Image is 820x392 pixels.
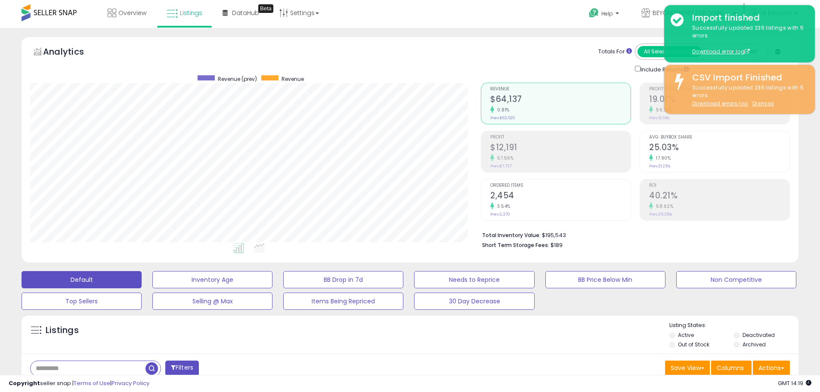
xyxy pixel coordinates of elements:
small: Prev: $7,737 [490,164,512,169]
h2: $64,137 [490,94,631,106]
button: Actions [753,361,790,375]
div: seller snap | | [9,380,149,388]
span: BEYONDTREND [GEOGRAPHIC_DATA] [653,9,730,17]
span: DataHub [232,9,259,17]
span: Columns [717,364,744,372]
button: 30 Day Decrease [414,293,534,310]
small: 3.54% [494,203,511,210]
button: Columns [711,361,752,375]
div: Include Returns [628,64,699,74]
small: 58.62% [653,203,673,210]
span: Listings [180,9,202,17]
button: Top Sellers [22,293,142,310]
button: Save View [665,361,710,375]
a: Help [582,1,628,28]
div: Successfully updated 236 listings with 5 errors. [686,84,808,108]
i: Get Help [588,8,599,19]
button: Non Competitive [676,271,796,288]
h2: 25.03% [649,142,789,154]
a: Download error log [692,48,750,55]
a: Privacy Policy [111,379,149,387]
small: 0.81% [494,107,510,113]
div: Totals For [598,48,632,56]
li: $195,543 [482,229,783,240]
span: Help [601,10,613,17]
span: ROI [649,183,789,188]
a: Download errors log [692,100,748,107]
span: $189 [551,241,563,249]
button: Selling @ Max [152,293,272,310]
strong: Copyright [9,379,40,387]
button: Default [22,271,142,288]
div: CSV Import Finished [686,71,808,84]
label: Deactivated [743,331,775,339]
span: Profit [490,135,631,140]
button: BB Price Below Min [545,271,665,288]
h2: 2,454 [490,191,631,202]
small: Prev: 2,370 [490,212,510,217]
small: 17.90% [653,155,671,161]
span: Ordered Items [490,183,631,188]
small: Prev: 25.35% [649,212,672,217]
label: Out of Stock [678,341,709,348]
u: Dismiss [752,100,774,107]
label: Active [678,331,694,339]
b: Total Inventory Value: [482,231,541,239]
b: Short Term Storage Fees: [482,241,549,249]
h2: 19.01% [649,94,789,106]
span: Profit [PERSON_NAME] [649,87,789,92]
span: Avg. Buybox Share [649,135,789,140]
button: Filters [165,361,199,376]
span: Revenue (prev) [218,75,257,83]
h2: 40.21% [649,191,789,202]
button: Inventory Age [152,271,272,288]
small: 57.56% [494,155,514,161]
span: 2025-09-15 14:19 GMT [778,379,811,387]
span: Revenue [490,87,631,92]
p: Listing States: [669,321,798,330]
span: Overview [118,9,146,17]
h5: Analytics [43,46,101,60]
label: Archived [743,341,766,348]
button: Needs to Reprice [414,271,534,288]
h2: $12,191 [490,142,631,154]
button: BB Drop in 7d [283,271,403,288]
div: Successfully updated 236 listings with 5 errors. [686,24,808,56]
small: Prev: 12.16% [649,115,669,120]
small: Prev: 21.23% [649,164,670,169]
div: Import finished [686,12,808,24]
span: Revenue [282,75,304,83]
h5: Listings [46,324,79,336]
small: Prev: $63,620 [490,115,515,120]
button: All Selected Listings [637,46,702,57]
button: Items Being Repriced [283,293,403,310]
div: Tooltip anchor [258,4,273,13]
small: 56.33% [653,107,672,113]
a: Terms of Use [74,379,110,387]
